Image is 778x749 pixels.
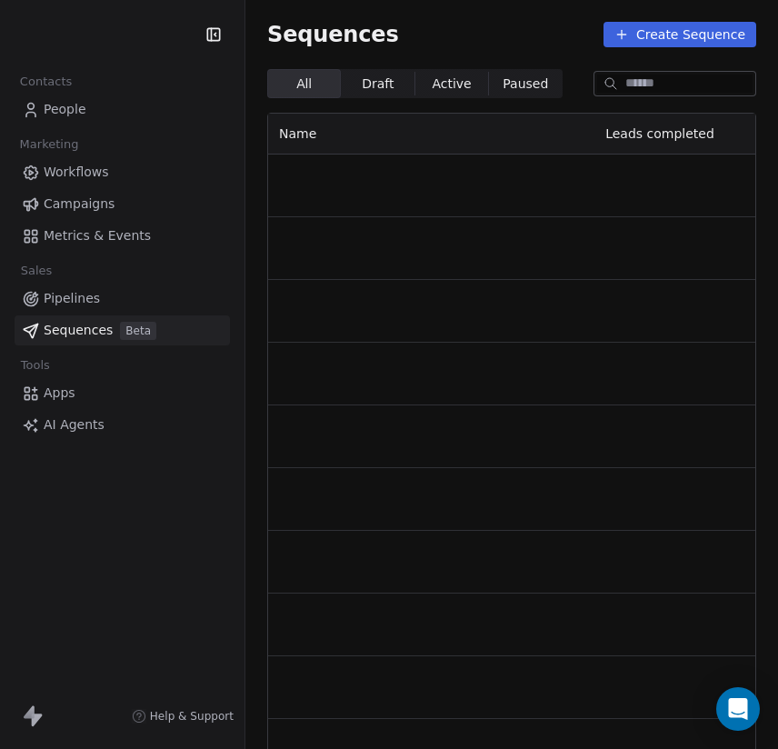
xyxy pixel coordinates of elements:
span: Help & Support [150,709,234,724]
span: Draft [362,75,394,94]
a: Metrics & Events [15,221,230,251]
span: Active [432,75,471,94]
span: Tools [13,352,57,379]
span: Sales [13,257,60,285]
a: Workflows [15,157,230,187]
span: AI Agents [44,415,105,434]
span: Sequences [44,321,113,340]
span: Apps [44,384,75,403]
span: Marketing [12,131,86,158]
a: SequencesBeta [15,315,230,345]
a: People [15,95,230,125]
div: Open Intercom Messenger [716,687,760,731]
span: Leads completed [605,126,714,141]
span: Paused [503,75,548,94]
span: Contacts [12,68,80,95]
span: Metrics & Events [44,226,151,245]
button: Create Sequence [603,22,756,47]
span: Campaigns [44,195,115,214]
span: Sequences [267,22,399,47]
span: Workflows [44,163,109,182]
span: Name [279,126,316,141]
span: Beta [120,322,156,340]
a: Apps [15,378,230,408]
span: People [44,100,86,119]
a: Pipelines [15,284,230,314]
a: Help & Support [132,709,234,724]
a: AI Agents [15,410,230,440]
a: Campaigns [15,189,230,219]
span: Pipelines [44,289,100,308]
